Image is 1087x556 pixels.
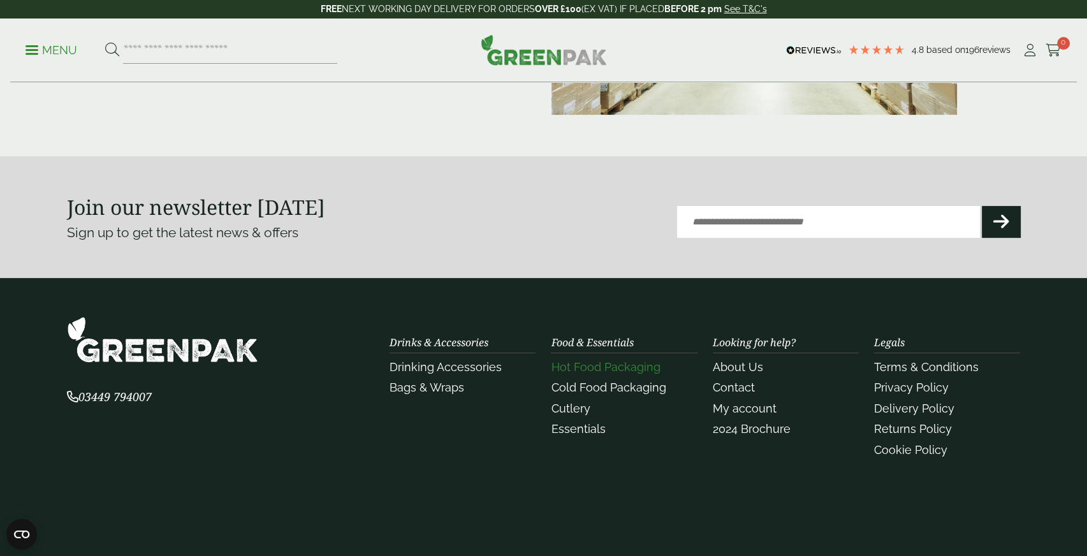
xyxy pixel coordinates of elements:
strong: Join our newsletter [DATE] [67,193,325,221]
img: GreenPak Supplies [481,34,607,65]
span: 0 [1057,37,1070,50]
a: Bags & Wraps [390,381,464,394]
a: Delivery Policy [874,402,954,415]
a: Hot Food Packaging [551,360,660,374]
a: 2024 Brochure [713,422,791,435]
a: Contact [713,381,755,394]
div: 4.79 Stars [848,44,905,55]
a: Menu [26,43,77,55]
span: 4.8 [912,45,926,55]
p: Menu [26,43,77,58]
strong: OVER £100 [535,4,581,14]
p: Sign up to get the latest news & offers [67,223,496,243]
a: Cookie Policy [874,443,947,457]
a: My account [713,402,777,415]
a: Cutlery [551,402,590,415]
i: Cart [1046,44,1061,57]
a: 0 [1046,41,1061,60]
a: Terms & Conditions [874,360,979,374]
i: My Account [1022,44,1038,57]
button: Open CMP widget [6,519,37,550]
a: About Us [713,360,763,374]
a: See T&C's [724,4,767,14]
a: Essentials [551,422,605,435]
a: Drinking Accessories [390,360,502,374]
span: reviews [979,45,1010,55]
strong: BEFORE 2 pm [664,4,722,14]
span: 196 [965,45,979,55]
a: Returns Policy [874,422,952,435]
a: Privacy Policy [874,381,949,394]
img: GreenPak Supplies [67,316,258,363]
a: 03449 794007 [67,391,152,404]
span: Based on [926,45,965,55]
img: REVIEWS.io [786,46,842,55]
span: 03449 794007 [67,389,152,404]
a: Cold Food Packaging [551,381,666,394]
strong: FREE [321,4,342,14]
